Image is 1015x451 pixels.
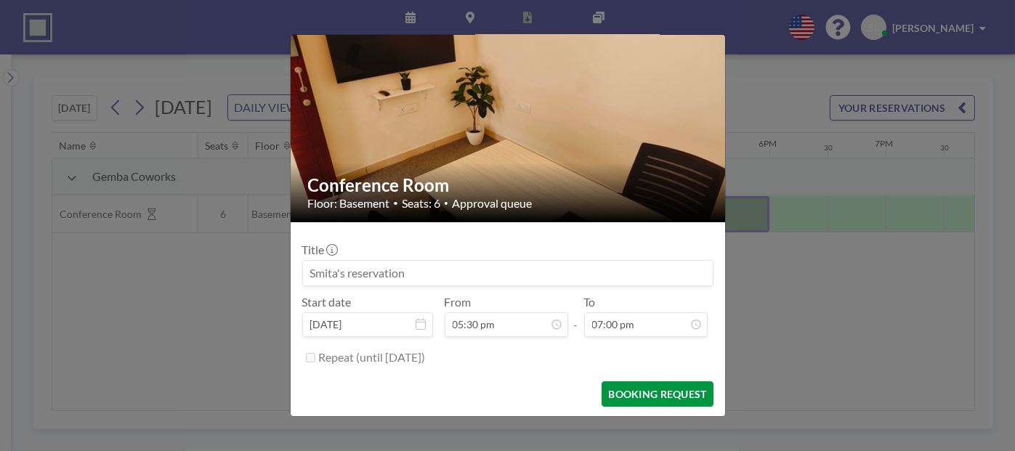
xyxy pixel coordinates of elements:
[403,196,441,211] span: Seats: 6
[602,381,713,407] button: BOOKING REQUEST
[584,295,596,309] label: To
[308,196,390,211] span: Floor: Basement
[453,196,533,211] span: Approval queue
[574,300,578,332] span: -
[302,295,352,309] label: Start date
[303,261,713,285] input: Smita's reservation
[394,198,399,208] span: •
[308,174,709,196] h2: Conference Room
[445,198,449,208] span: •
[302,243,336,257] label: Title
[319,350,426,365] label: Repeat (until [DATE])
[445,295,472,309] label: From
